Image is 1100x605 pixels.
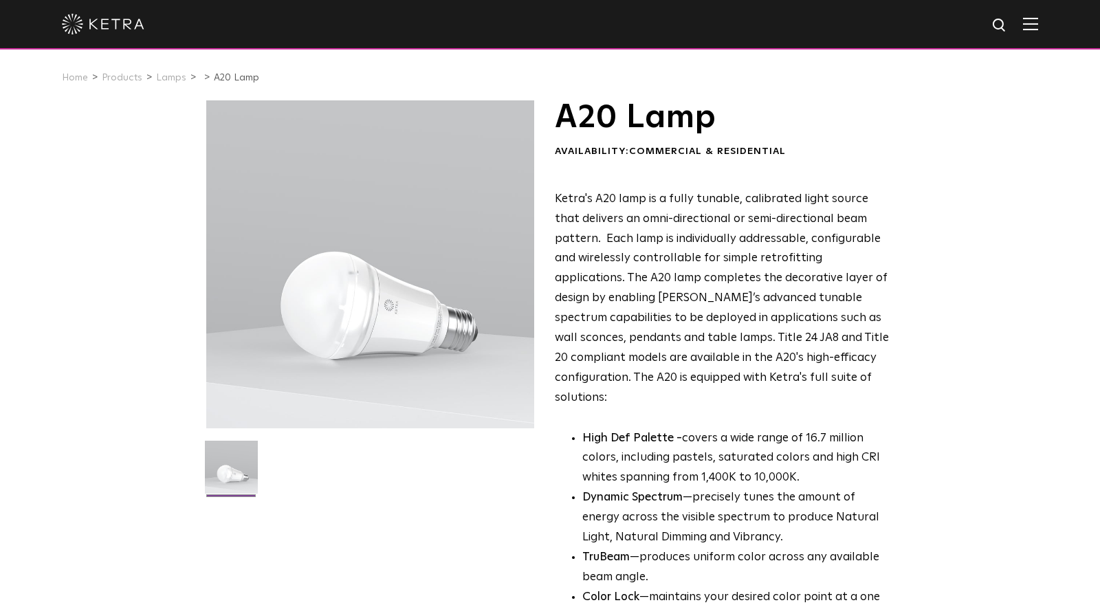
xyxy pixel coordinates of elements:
[62,14,144,34] img: ketra-logo-2019-white
[629,146,786,156] span: Commercial & Residential
[214,73,259,82] a: A20 Lamp
[991,17,1009,34] img: search icon
[582,591,639,603] strong: Color Lock
[555,193,889,404] span: Ketra's A20 lamp is a fully tunable, calibrated light source that delivers an omni-directional or...
[555,100,890,135] h1: A20 Lamp
[1023,17,1038,30] img: Hamburger%20Nav.svg
[205,441,258,504] img: A20-Lamp-2021-Web-Square
[582,551,630,563] strong: TruBeam
[62,73,88,82] a: Home
[582,492,683,503] strong: Dynamic Spectrum
[582,429,890,489] p: covers a wide range of 16.7 million colors, including pastels, saturated colors and high CRI whit...
[156,73,186,82] a: Lamps
[555,145,890,159] div: Availability:
[582,432,682,444] strong: High Def Palette -
[582,548,890,588] li: —produces uniform color across any available beam angle.
[582,488,890,548] li: —precisely tunes the amount of energy across the visible spectrum to produce Natural Light, Natur...
[102,73,142,82] a: Products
